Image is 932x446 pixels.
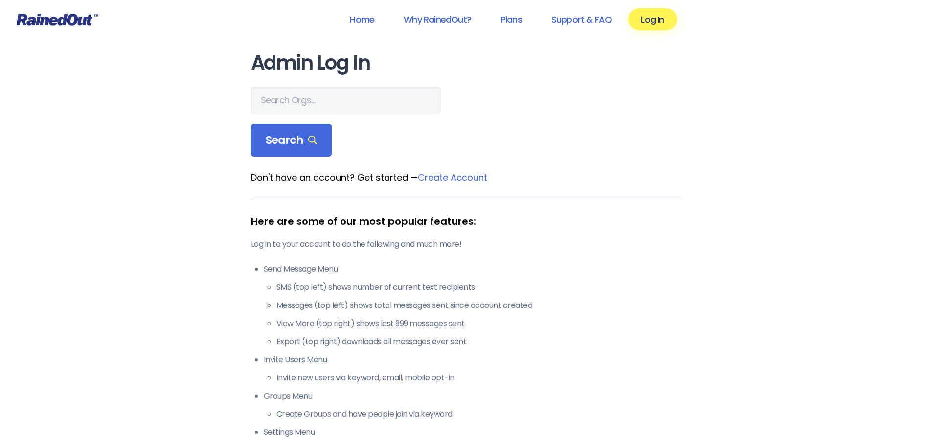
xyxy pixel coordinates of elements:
li: Send Message Menu [264,263,682,348]
a: Home [337,8,387,30]
li: Create Groups and have people join via keyword [276,408,682,420]
a: Create Account [418,171,487,184]
a: Support & FAQ [539,8,624,30]
a: Why RainedOut? [391,8,484,30]
a: Log In [628,8,677,30]
span: Search [266,134,318,147]
li: Groups Menu [264,390,682,420]
li: Invite new users via keyword, email, mobile opt-in [276,372,682,384]
li: View More (top right) shows last 999 messages sent [276,318,682,329]
li: SMS (top left) shows number of current text recipients [276,282,682,293]
h1: Admin Log In [251,52,682,74]
li: Export (top right) downloads all messages ever sent [276,336,682,348]
p: Log in to your account to do the following and much more! [251,238,682,250]
div: Search [251,124,332,157]
a: Plans [488,8,535,30]
div: Here are some of our most popular features: [251,214,682,229]
input: Search Orgs… [251,87,441,114]
li: Invite Users Menu [264,354,682,384]
li: Messages (top left) shows total messages sent since account created [276,300,682,311]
